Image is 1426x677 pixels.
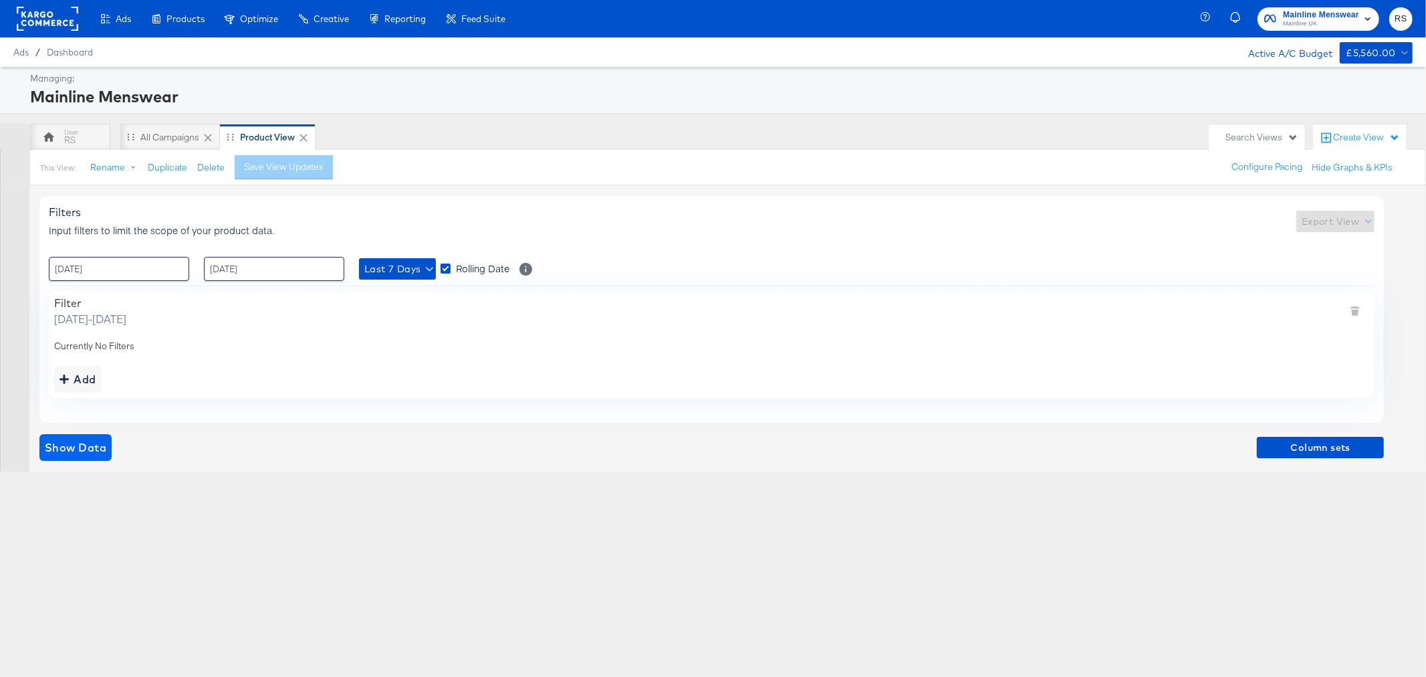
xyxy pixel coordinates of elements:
[54,366,102,393] button: addbutton
[1257,437,1384,458] button: Column sets
[1346,45,1397,62] div: £5,560.00
[1389,7,1413,31] button: RS
[140,131,199,144] div: All Campaigns
[64,134,76,147] div: RS
[1283,19,1359,29] span: Mainline UK
[1340,42,1413,64] button: £5,560.00
[1225,131,1298,144] div: Search Views
[49,223,274,237] span: Input filters to limit the scope of your product data.
[54,340,1369,353] div: Currently No Filters
[1258,7,1379,31] button: Mainline MenswearMainline UK
[227,133,234,140] div: Drag to reorder tab
[166,13,205,24] span: Products
[116,13,131,24] span: Ads
[314,13,349,24] span: Creative
[1222,155,1312,179] button: Configure Pacing
[1333,131,1400,144] div: Create View
[40,163,76,173] div: This View:
[81,156,150,180] button: Rename
[456,262,509,275] span: Rolling Date
[240,13,278,24] span: Optimize
[461,13,505,24] span: Feed Suite
[1262,440,1379,456] span: Column sets
[30,85,1409,108] div: Mainline Menswear
[364,261,431,278] span: Last 7 Days
[13,47,29,58] span: Ads
[30,72,1409,85] div: Managing:
[1283,8,1359,22] span: Mainline Menswear
[148,161,187,174] button: Duplicate
[384,13,426,24] span: Reporting
[54,296,126,310] div: Filter
[240,131,295,144] div: Product View
[47,47,93,58] a: Dashboard
[39,434,112,461] button: showdata
[49,205,81,219] span: Filters
[29,47,47,58] span: /
[1312,161,1393,174] button: Hide Graphs & KPIs
[1395,11,1407,27] span: RS
[197,161,225,174] button: Delete
[359,258,436,280] button: Last 7 Days
[1235,42,1333,62] div: Active A/C Budget
[127,133,134,140] div: Drag to reorder tab
[60,370,96,389] div: Add
[45,438,106,457] span: Show Data
[54,311,126,326] span: [DATE] - [DATE]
